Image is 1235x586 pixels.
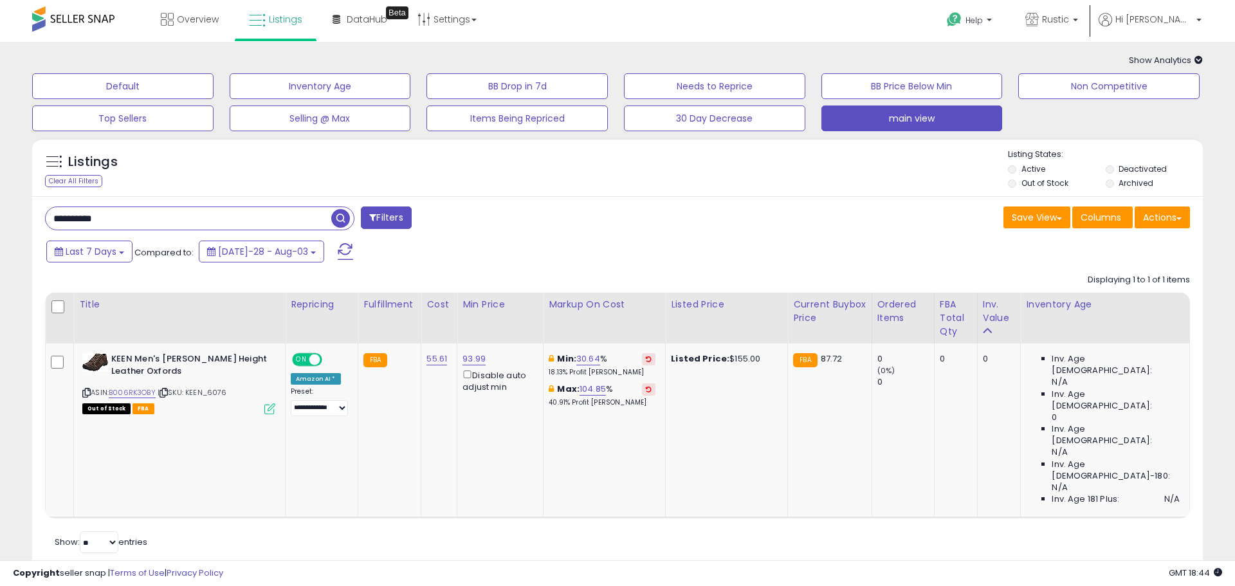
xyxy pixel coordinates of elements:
[291,298,352,311] div: Repricing
[1072,206,1133,228] button: Columns
[462,353,486,365] a: 93.99
[646,356,652,362] i: Revert to store-level Min Markup
[32,105,214,131] button: Top Sellers
[793,353,817,367] small: FBA
[13,567,60,579] strong: Copyright
[1115,13,1193,26] span: Hi [PERSON_NAME]
[1099,13,1202,42] a: Hi [PERSON_NAME]
[580,383,606,396] a: 104.85
[46,241,133,262] button: Last 7 Days
[549,353,655,377] div: %
[1052,459,1180,482] span: Inv. Age [DEMOGRAPHIC_DATA]-180:
[347,13,387,26] span: DataHub
[426,353,447,365] a: 55.61
[793,298,866,325] div: Current Buybox Price
[557,353,576,365] b: Min:
[1119,178,1153,188] label: Archived
[133,403,154,414] span: FBA
[13,567,223,580] div: seller snap | |
[361,206,411,229] button: Filters
[1088,274,1190,286] div: Displaying 1 to 1 of 1 items
[426,105,608,131] button: Items Being Repriced
[1021,163,1045,174] label: Active
[1052,446,1067,458] span: N/A
[1052,389,1180,412] span: Inv. Age [DEMOGRAPHIC_DATA]:
[293,354,309,365] span: ON
[1042,13,1069,26] span: Rustic
[199,241,324,262] button: [DATE]-28 - Aug-03
[877,298,929,325] div: Ordered Items
[877,365,895,376] small: (0%)
[109,387,156,398] a: B006RK3OBY
[110,567,165,579] a: Terms of Use
[68,153,118,171] h5: Listings
[32,73,214,99] button: Default
[937,2,1005,42] a: Help
[646,386,652,392] i: Revert to store-level Max Markup
[1135,206,1190,228] button: Actions
[877,353,934,365] div: 0
[66,245,116,258] span: Last 7 Days
[821,353,843,365] span: 87.72
[1008,149,1202,161] p: Listing States:
[79,298,280,311] div: Title
[230,105,411,131] button: Selling @ Max
[177,13,219,26] span: Overview
[940,298,972,338] div: FBA Total Qty
[111,353,268,380] b: KEEN Men's [PERSON_NAME] Height Leather Oxfords
[624,105,805,131] button: 30 Day Decrease
[1052,482,1067,493] span: N/A
[1052,423,1180,446] span: Inv. Age [DEMOGRAPHIC_DATA]:
[320,354,341,365] span: OFF
[983,353,1011,365] div: 0
[386,6,408,19] div: Tooltip anchor
[1119,163,1167,174] label: Deactivated
[671,353,778,365] div: $155.00
[134,246,194,259] span: Compared to:
[45,175,102,187] div: Clear All Filters
[549,383,655,407] div: %
[218,245,308,258] span: [DATE]-28 - Aug-03
[363,353,387,367] small: FBA
[82,353,108,371] img: 416aSaZUBqL._SL40_.jpg
[1052,412,1057,423] span: 0
[426,298,452,311] div: Cost
[1164,493,1180,505] span: N/A
[549,354,554,363] i: This overrides the store level min markup for this listing
[965,15,983,26] span: Help
[82,353,275,413] div: ASIN:
[946,12,962,28] i: Get Help
[877,376,934,388] div: 0
[426,73,608,99] button: BB Drop in 7d
[1021,178,1068,188] label: Out of Stock
[1081,211,1121,224] span: Columns
[269,13,302,26] span: Listings
[983,298,1016,325] div: Inv. value
[671,298,782,311] div: Listed Price
[544,293,666,343] th: The percentage added to the cost of goods (COGS) that forms the calculator for Min & Max prices.
[557,383,580,395] b: Max:
[940,353,967,365] div: 0
[158,387,227,398] span: | SKU: KEEN_6076
[549,368,655,377] p: 18.13% Profit [PERSON_NAME]
[55,536,147,548] span: Show: entries
[363,298,416,311] div: Fulfillment
[549,398,655,407] p: 40.91% Profit [PERSON_NAME]
[1169,567,1222,579] span: 2025-08-11 18:44 GMT
[82,403,131,414] span: All listings that are currently out of stock and unavailable for purchase on Amazon
[1052,493,1119,505] span: Inv. Age 181 Plus:
[1129,54,1203,66] span: Show Analytics
[624,73,805,99] button: Needs to Reprice
[462,368,533,393] div: Disable auto adjust min
[167,567,223,579] a: Privacy Policy
[576,353,600,365] a: 30.64
[821,73,1003,99] button: BB Price Below Min
[291,373,341,385] div: Amazon AI *
[1052,353,1180,376] span: Inv. Age [DEMOGRAPHIC_DATA]:
[1003,206,1070,228] button: Save View
[671,353,729,365] b: Listed Price:
[1026,298,1184,311] div: Inventory Age
[1052,376,1067,388] span: N/A
[230,73,411,99] button: Inventory Age
[549,298,660,311] div: Markup on Cost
